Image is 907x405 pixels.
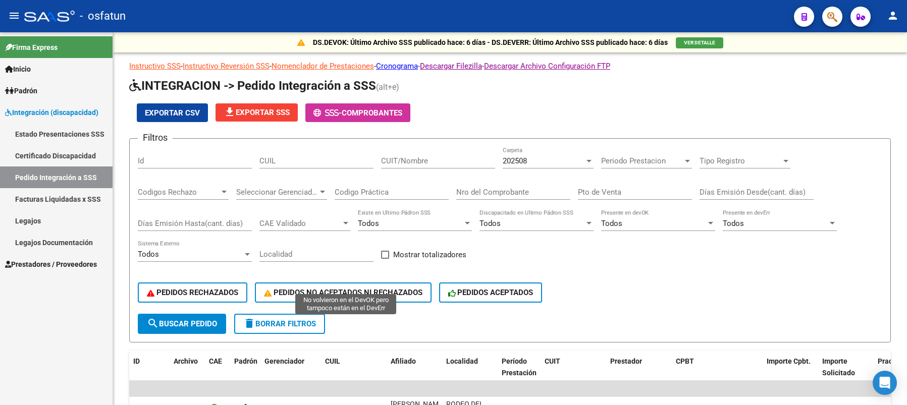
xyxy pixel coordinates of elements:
span: PEDIDOS RECHAZADOS [147,288,238,297]
span: 202508 [503,156,527,165]
span: Practica [878,357,904,365]
span: Todos [601,219,622,228]
span: CAE Validado [259,219,341,228]
span: Afiliado [391,357,416,365]
mat-icon: search [147,317,159,329]
span: Integración (discapacidad) [5,107,98,118]
span: Importe Cpbt. [767,357,811,365]
datatable-header-cell: Localidad [442,351,498,395]
a: Cronograma [376,62,418,71]
datatable-header-cell: Importe Solicitado [818,351,874,395]
button: Exportar SSS [216,103,298,122]
span: (alt+e) [376,82,399,92]
mat-icon: person [887,10,899,22]
span: Periodo Prestacion [601,156,683,165]
a: Descargar Filezilla [420,62,482,71]
span: CPBT [676,357,694,365]
span: Exportar SSS [224,108,290,117]
span: Período Prestación [502,357,537,377]
span: Prestadores / Proveedores [5,259,97,270]
datatable-header-cell: Período Prestación [498,351,541,395]
p: - - - - - [129,61,891,72]
button: Buscar Pedido [138,314,226,334]
a: Instructivo Reversión SSS [183,62,270,71]
span: Todos [479,219,501,228]
span: Padrón [234,357,257,365]
p: DS.DEVOK: Último Archivo SSS publicado hace: 6 días - DS.DEVERR: Último Archivo SSS publicado hac... [313,37,668,48]
datatable-header-cell: Archivo [170,351,205,395]
span: Inicio [5,64,31,75]
button: -Comprobantes [305,103,410,122]
datatable-header-cell: ID [129,351,170,395]
datatable-header-cell: CUIL [321,351,387,395]
button: Borrar Filtros [234,314,325,334]
span: Prestador [610,357,642,365]
datatable-header-cell: Importe Cpbt. [763,351,818,395]
button: PEDIDOS NO ACEPTADOS NI RECHAZADOS [255,282,432,303]
span: - osfatun [80,5,126,27]
span: CAE [209,357,222,365]
span: ID [133,357,140,365]
button: VER DETALLE [676,37,723,48]
span: CUIL [325,357,340,365]
datatable-header-cell: Padrón [230,351,260,395]
span: Firma Express [5,42,58,53]
datatable-header-cell: CPBT [672,351,763,395]
span: CUIT [545,357,560,365]
datatable-header-cell: Gerenciador [260,351,321,395]
span: Todos [358,219,379,228]
mat-icon: delete [243,317,255,329]
span: Borrar Filtros [243,319,316,328]
span: Importe Solicitado [822,357,855,377]
span: Tipo Registro [700,156,781,165]
button: PEDIDOS RECHAZADOS [138,282,247,303]
a: Nomenclador de Prestaciones [272,62,374,71]
h3: Filtros [138,131,173,145]
span: PEDIDOS ACEPTADOS [448,288,533,297]
span: INTEGRACION -> Pedido Integración a SSS [129,79,376,93]
datatable-header-cell: CAE [205,351,230,395]
span: Todos [138,250,159,259]
span: Gerenciador [264,357,304,365]
span: Mostrar totalizadores [393,249,466,261]
a: Instructivo SSS [129,62,181,71]
span: PEDIDOS NO ACEPTADOS NI RECHAZADOS [264,288,422,297]
span: Comprobantes [342,108,402,118]
div: Open Intercom Messenger [873,371,897,395]
span: Exportar CSV [145,108,200,118]
a: Descargar Archivo Configuración FTP [484,62,610,71]
span: Seleccionar Gerenciador [236,188,318,197]
span: Buscar Pedido [147,319,217,328]
span: Localidad [446,357,478,365]
datatable-header-cell: CUIT [541,351,606,395]
datatable-header-cell: Afiliado [387,351,442,395]
button: PEDIDOS ACEPTADOS [439,282,543,303]
span: Padrón [5,85,37,96]
span: - [313,108,342,118]
mat-icon: menu [8,10,20,22]
span: Codigos Rechazo [138,188,220,197]
span: Todos [723,219,744,228]
span: VER DETALLE [684,40,715,45]
button: Exportar CSV [137,103,208,122]
mat-icon: file_download [224,106,236,118]
datatable-header-cell: Prestador [606,351,672,395]
span: Archivo [174,357,198,365]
